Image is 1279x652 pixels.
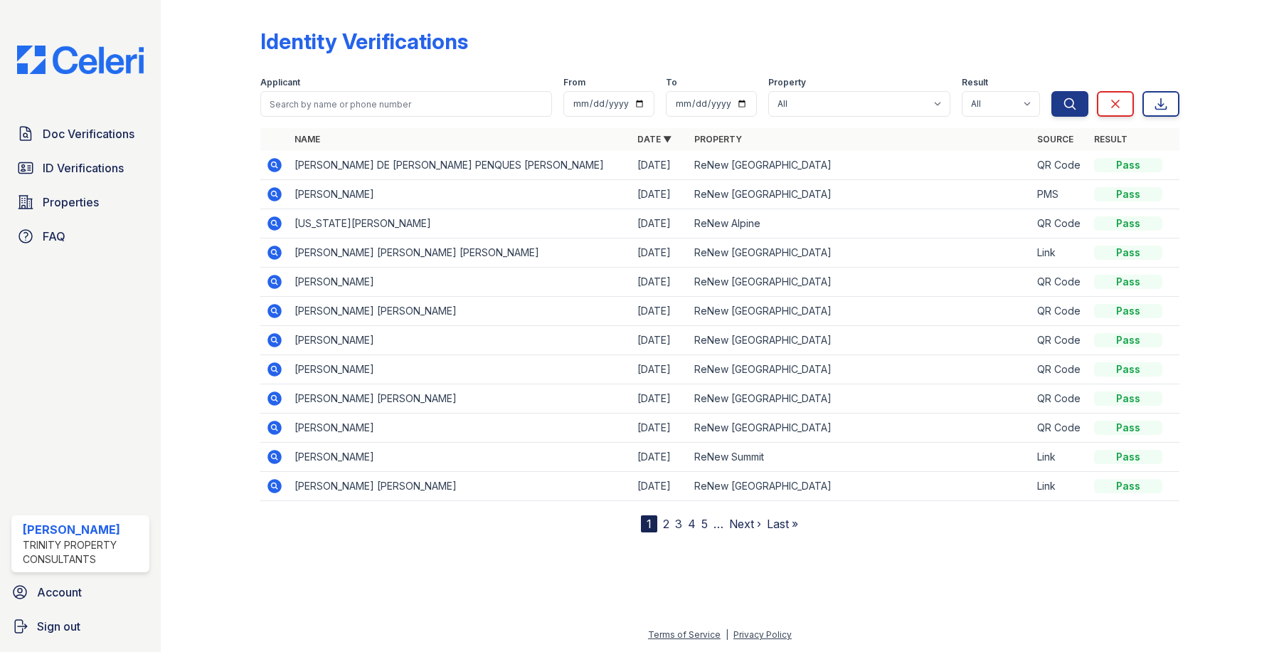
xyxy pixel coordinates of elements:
[1031,297,1088,326] td: QR Code
[1094,421,1162,435] div: Pass
[733,629,792,640] a: Privacy Policy
[689,238,1031,268] td: ReNew [GEOGRAPHIC_DATA]
[1094,275,1162,289] div: Pass
[768,77,806,88] label: Property
[1031,268,1088,297] td: QR Code
[289,151,632,180] td: [PERSON_NAME] DE [PERSON_NAME] PENQUES [PERSON_NAME]
[632,414,689,443] td: [DATE]
[289,326,632,355] td: [PERSON_NAME]
[37,584,82,601] span: Account
[37,618,80,635] span: Sign out
[43,194,99,211] span: Properties
[648,629,721,640] a: Terms of Service
[1031,443,1088,472] td: Link
[689,414,1031,443] td: ReNew [GEOGRAPHIC_DATA]
[1094,362,1162,377] div: Pass
[1031,472,1088,501] td: Link
[689,472,1031,501] td: ReNew [GEOGRAPHIC_DATA]
[289,268,632,297] td: [PERSON_NAME]
[1031,326,1088,355] td: QR Code
[6,578,155,606] a: Account
[689,209,1031,238] td: ReNew Alpine
[1031,355,1088,384] td: QR Code
[637,134,672,144] a: Date ▼
[666,77,677,88] label: To
[1094,187,1162,201] div: Pass
[11,120,149,148] a: Doc Verifications
[632,355,689,384] td: [DATE]
[260,28,468,54] div: Identity Verifications
[767,517,798,531] a: Last »
[632,443,689,472] td: [DATE]
[1031,180,1088,209] td: PMS
[689,180,1031,209] td: ReNew [GEOGRAPHIC_DATA]
[43,159,124,177] span: ID Verifications
[289,355,632,384] td: [PERSON_NAME]
[694,134,742,144] a: Property
[689,268,1031,297] td: ReNew [GEOGRAPHIC_DATA]
[632,384,689,414] td: [DATE]
[689,355,1031,384] td: ReNew [GEOGRAPHIC_DATA]
[1031,414,1088,443] td: QR Code
[1094,333,1162,347] div: Pass
[701,517,708,531] a: 5
[632,151,689,180] td: [DATE]
[689,443,1031,472] td: ReNew Summit
[632,268,689,297] td: [DATE]
[260,91,553,117] input: Search by name or phone number
[689,326,1031,355] td: ReNew [GEOGRAPHIC_DATA]
[1094,391,1162,406] div: Pass
[1094,246,1162,260] div: Pass
[1094,216,1162,231] div: Pass
[663,517,669,531] a: 2
[632,472,689,501] td: [DATE]
[632,238,689,268] td: [DATE]
[632,297,689,326] td: [DATE]
[729,517,761,531] a: Next ›
[1094,134,1127,144] a: Result
[43,228,65,245] span: FAQ
[1094,479,1162,493] div: Pass
[689,384,1031,414] td: ReNew [GEOGRAPHIC_DATA]
[632,209,689,238] td: [DATE]
[1037,134,1073,144] a: Source
[632,326,689,355] td: [DATE]
[713,515,723,532] span: …
[43,125,134,142] span: Doc Verifications
[689,297,1031,326] td: ReNew [GEOGRAPHIC_DATA]
[11,188,149,216] a: Properties
[641,515,657,532] div: 1
[289,209,632,238] td: [US_STATE][PERSON_NAME]
[289,238,632,268] td: [PERSON_NAME] [PERSON_NAME] [PERSON_NAME]
[289,180,632,209] td: [PERSON_NAME]
[632,180,689,209] td: [DATE]
[23,521,144,538] div: [PERSON_NAME]
[1094,450,1162,464] div: Pass
[289,384,632,414] td: [PERSON_NAME] [PERSON_NAME]
[289,297,632,326] td: [PERSON_NAME] [PERSON_NAME]
[260,77,300,88] label: Applicant
[289,414,632,443] td: [PERSON_NAME]
[23,538,144,567] div: Trinity Property Consultants
[563,77,585,88] label: From
[1031,151,1088,180] td: QR Code
[962,77,988,88] label: Result
[1031,238,1088,268] td: Link
[289,443,632,472] td: [PERSON_NAME]
[11,222,149,251] a: FAQ
[6,612,155,641] a: Sign out
[726,629,728,640] div: |
[289,472,632,501] td: [PERSON_NAME] [PERSON_NAME]
[1094,304,1162,318] div: Pass
[1094,158,1162,172] div: Pass
[688,517,696,531] a: 4
[675,517,682,531] a: 3
[1031,384,1088,414] td: QR Code
[294,134,320,144] a: Name
[689,151,1031,180] td: ReNew [GEOGRAPHIC_DATA]
[11,154,149,182] a: ID Verifications
[6,46,155,74] img: CE_Logo_Blue-a8612792a0a2168367f1c8372b55b34899dd931a85d93a1a3d3e32e68fde9ad4.png
[1031,209,1088,238] td: QR Code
